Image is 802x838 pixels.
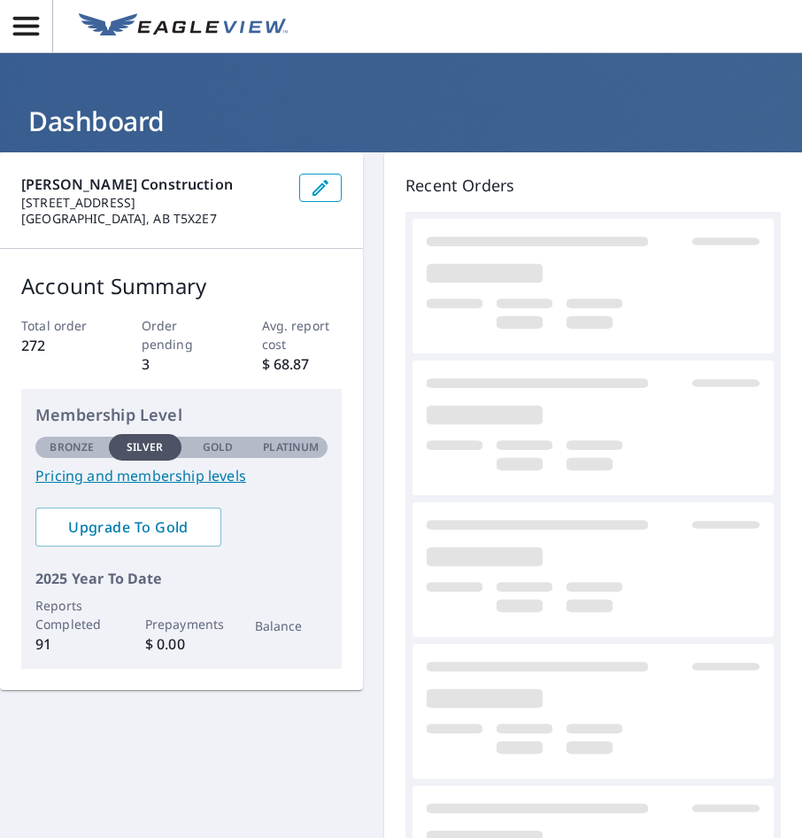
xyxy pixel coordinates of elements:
p: Balance [255,617,328,635]
a: Pricing and membership levels [35,465,328,486]
p: Silver [127,439,164,455]
p: Avg. report cost [262,316,343,353]
p: 91 [35,633,109,655]
a: Upgrade To Gold [35,508,221,547]
p: Membership Level [35,403,328,427]
p: Gold [203,439,233,455]
p: 2025 Year To Date [35,568,328,589]
p: Reports Completed [35,596,109,633]
p: [GEOGRAPHIC_DATA], AB T5X2E7 [21,211,285,227]
p: 3 [142,353,222,375]
span: Upgrade To Gold [50,517,207,537]
p: $ 68.87 [262,353,343,375]
p: [STREET_ADDRESS] [21,195,285,211]
p: Total order [21,316,102,335]
p: [PERSON_NAME] Construction [21,174,285,195]
p: Platinum [263,439,319,455]
p: Order pending [142,316,222,353]
p: Recent Orders [405,174,781,198]
p: $ 0.00 [145,633,219,655]
img: EV Logo [79,13,288,40]
h1: Dashboard [21,103,781,139]
p: Account Summary [21,270,342,302]
p: Bronze [50,439,94,455]
a: EV Logo [68,3,298,50]
p: Prepayments [145,615,219,633]
p: 272 [21,335,102,356]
